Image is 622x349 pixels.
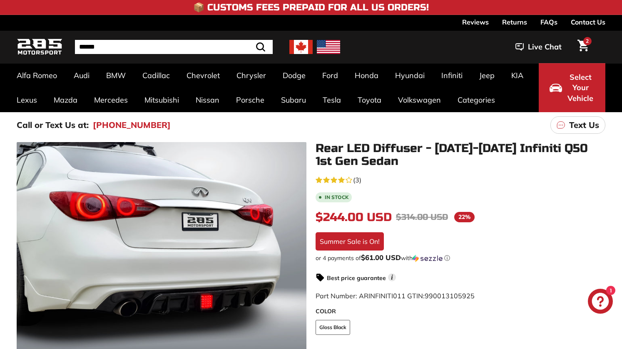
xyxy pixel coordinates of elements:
a: KIA [503,63,532,88]
a: Tesla [314,88,349,112]
span: Live Chat [528,42,562,52]
label: COLOR [316,307,605,316]
span: $244.00 USD [316,210,392,224]
a: Audi [65,63,98,88]
div: Summer Sale is On! [316,232,384,251]
a: Subaru [273,88,314,112]
a: 3.7 rating (3 votes) [316,174,605,185]
button: Live Chat [505,37,572,57]
a: Alfa Romeo [8,63,65,88]
button: Select Your Vehicle [539,63,605,112]
a: Text Us [550,116,605,134]
inbox-online-store-chat: Shopify online store chat [585,289,615,316]
a: [PHONE_NUMBER] [93,119,171,131]
a: Cart [572,33,594,61]
a: Infiniti [433,63,471,88]
a: Toyota [349,88,390,112]
a: Dodge [274,63,314,88]
a: Porsche [228,88,273,112]
span: Select Your Vehicle [566,72,595,104]
b: In stock [325,195,348,200]
a: Mercedes [86,88,136,112]
a: Volkswagen [390,88,449,112]
a: Ford [314,63,346,88]
a: BMW [98,63,134,88]
img: Sezzle [413,255,443,262]
a: Nissan [187,88,228,112]
a: Contact Us [571,15,605,29]
a: Reviews [462,15,489,29]
img: Logo_285_Motorsport_areodynamics_components [17,37,62,57]
a: Jeep [471,63,503,88]
a: Honda [346,63,387,88]
span: i [388,273,396,281]
p: Call or Text Us at: [17,119,89,131]
a: Cadillac [134,63,178,88]
input: Search [75,40,273,54]
span: 990013105925 [425,292,475,300]
a: Hyundai [387,63,433,88]
a: Categories [449,88,503,112]
a: Mazda [45,88,86,112]
a: Chrysler [228,63,274,88]
div: or 4 payments of$61.00 USDwithSezzle Click to learn more about Sezzle [316,254,605,262]
span: $61.00 USD [361,253,401,262]
h1: Rear LED Diffuser - [DATE]-[DATE] Infiniti Q50 1st Gen Sedan [316,142,605,168]
p: Text Us [569,119,599,131]
strong: Best price guarantee [327,274,386,282]
a: FAQs [540,15,557,29]
span: $314.00 USD [396,212,448,222]
a: Lexus [8,88,45,112]
span: Part Number: ARINFINITI011 GTIN: [316,292,475,300]
a: Chevrolet [178,63,228,88]
span: (3) [353,175,361,185]
div: or 4 payments of with [316,254,605,262]
a: Returns [502,15,527,29]
h4: 📦 Customs Fees Prepaid for All US Orders! [193,2,429,12]
span: 2 [586,38,589,44]
a: Mitsubishi [136,88,187,112]
span: 22% [454,212,475,222]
